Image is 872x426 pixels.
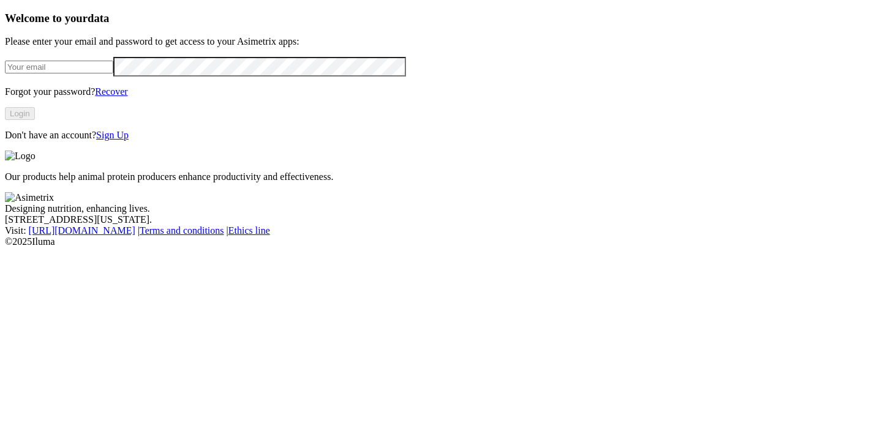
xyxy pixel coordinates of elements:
[5,107,35,120] button: Login
[96,130,129,140] a: Sign Up
[5,12,867,25] h3: Welcome to your
[5,151,36,162] img: Logo
[5,192,54,203] img: Asimetrix
[140,225,224,236] a: Terms and conditions
[95,86,127,97] a: Recover
[228,225,270,236] a: Ethics line
[29,225,135,236] a: [URL][DOMAIN_NAME]
[5,36,867,47] p: Please enter your email and password to get access to your Asimetrix apps:
[5,236,867,247] div: © 2025 Iluma
[5,214,867,225] div: [STREET_ADDRESS][US_STATE].
[5,86,867,97] p: Forgot your password?
[5,171,867,182] p: Our products help animal protein producers enhance productivity and effectiveness.
[5,130,867,141] p: Don't have an account?
[5,203,867,214] div: Designing nutrition, enhancing lives.
[5,61,113,73] input: Your email
[88,12,109,24] span: data
[5,225,867,236] div: Visit : | |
